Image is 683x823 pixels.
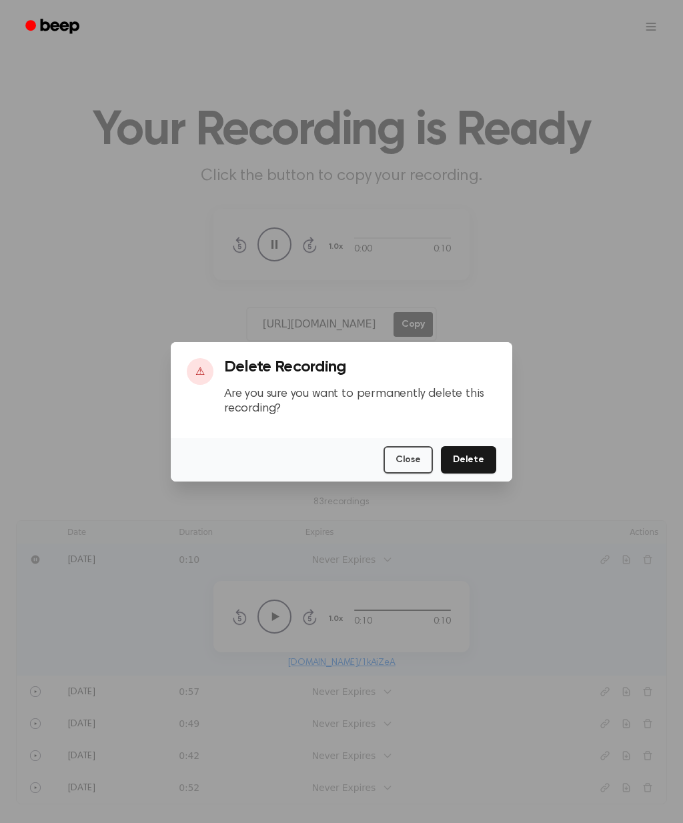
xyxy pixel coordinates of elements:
[635,11,667,43] button: Open menu
[224,358,496,376] h3: Delete Recording
[16,14,91,40] a: Beep
[224,387,496,417] p: Are you sure you want to permanently delete this recording?
[441,446,496,474] button: Delete
[187,358,213,385] div: ⚠
[384,446,433,474] button: Close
